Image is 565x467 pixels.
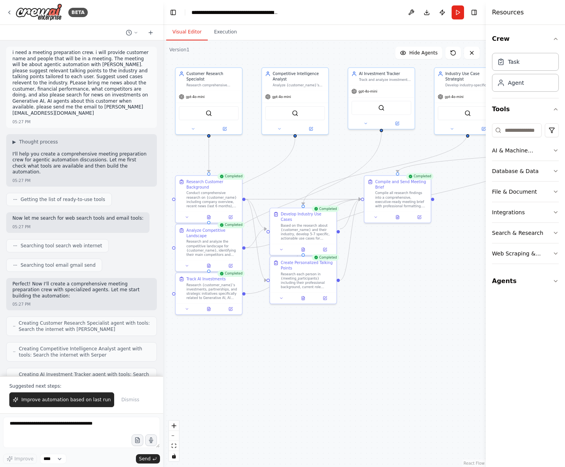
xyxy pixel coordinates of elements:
div: React Flow controls [169,421,179,461]
button: Open in side panel [296,126,326,132]
button: Web Scraping & Browsing [492,243,559,264]
div: AI & Machine Learning [492,147,553,154]
div: CompletedCompile and Send Meeting BriefCompile all research findings into a comprehensive, execut... [364,175,431,223]
g: Edge from ea53df93-c92e-4838-aa42-03a6d3ed4463 to abea96ff-2bd7-4626-9b43-cce7d60d4ebb [245,196,361,296]
div: Web Scraping & Browsing [492,250,553,257]
div: 05:27 PM [12,301,31,307]
button: Open in side panel [316,295,334,302]
button: fit view [169,441,179,451]
button: Open in side panel [468,126,499,132]
img: SerperDevTool [464,110,471,117]
img: SerperDevTool [292,110,299,117]
div: Research comprehensive information about {customer_name}, including company background, recent ne... [186,83,239,87]
button: View output [292,247,315,253]
span: Hide Agents [409,50,438,56]
div: Competitive Intelligence Analyst [273,71,325,82]
div: Customer Research SpecialistResearch comprehensive information about {customer_name}, including c... [175,67,243,135]
button: Open in side panel [410,214,429,220]
div: Analyze Competitive Landscape [186,228,239,239]
div: CompletedTrack AI InvestmentsResearch {customer_name}'s investments, partnerships, and strategic ... [175,273,243,315]
button: View output [197,214,220,220]
div: Create Personalized Talking Points [281,260,333,271]
div: 05:27 PM [12,119,31,125]
g: Edge from 44c61585-bd09-4d25-aea9-76ee873868c8 to 57108512-5051-4087-b0ed-df08e5541743 [245,196,266,231]
div: Research {customer_name}'s investments, partnerships, and strategic initiatives specifically rela... [186,283,239,300]
div: Integrations [492,208,525,216]
button: Database & Data [492,161,559,181]
span: gpt-4o-mini [186,94,205,99]
div: Competitive Intelligence AnalystAnalyze {customer_name}'s competitive landscape, identify key com... [261,67,329,135]
button: Start a new chat [144,28,157,37]
g: Edge from 949b68a7-1e4b-4d71-8557-70656022e163 to 57108512-5051-4087-b0ed-df08e5541743 [245,226,266,250]
div: BETA [68,8,88,17]
div: Tools [492,120,559,270]
div: Compile all research findings into a comprehensive, executive-ready meeting brief with profession... [375,191,428,208]
span: Creating Competitive Intelligence Analyst agent with tools: Search the internet with Serper [19,346,150,358]
p: I'll help you create a comprehensive meeting preparation crew for agentic automation discussions.... [12,151,151,175]
button: Open in side panel [221,306,240,312]
div: Customer Research Specialist [186,71,239,82]
p: Suggested next steps: [9,383,154,389]
div: Research Customer Background [186,179,239,190]
button: Hide right sidebar [469,7,480,18]
div: Search & Research [492,229,543,237]
span: Creating AI Investment Tracker agent with tools: Search the internet with [PERSON_NAME] [19,371,150,384]
div: Version 1 [169,47,189,53]
div: Conduct comprehensive research on {customer_name} including company overview, recent news (last 6... [186,191,239,208]
button: ▶Thought process [12,139,58,145]
span: Send [139,456,151,462]
div: CompletedCreate Personalized Talking PointsResearch each person in {meeting_participants} includi... [269,256,337,304]
div: CompletedResearch Customer BackgroundConduct comprehensive research on {customer_name} including ... [175,175,243,223]
button: Upload files [132,434,143,446]
div: Industry Use Case Strategist [445,71,498,82]
button: Open in side panel [221,262,240,269]
div: AI Investment TrackerTrack and analyze investments, funding, and strategic initiatives related to... [348,67,415,129]
div: 05:27 PM [12,178,31,184]
button: Click to speak your automation idea [145,434,157,446]
div: Task [508,58,520,66]
span: gpt-4o-mini [272,94,291,99]
button: View output [197,306,220,312]
div: CompletedDevelop Industry Use CasesBased on the research about {customer_name} and their industry... [269,208,337,255]
span: Searching tool email gmail send [21,262,96,268]
div: Compile and Send Meeting Brief [375,179,428,190]
button: Improve automation based on last run [9,392,114,407]
span: ▶ [12,139,16,145]
button: Crew [492,28,559,50]
div: Research and analyze the competitive landscape for {customer_name}, identifying their main compet... [186,240,239,257]
button: toggle interactivity [169,451,179,461]
div: Completed [217,270,245,277]
button: Open in side panel [209,126,240,132]
div: Completed [217,222,245,228]
div: Completed [217,173,245,180]
button: Dismiss [117,392,143,407]
button: Open in side panel [316,247,334,253]
div: Track AI Investments [186,276,226,282]
span: gpt-4o-mini [358,89,377,93]
div: 05:27 PM [12,224,31,230]
g: Edge from d812399f-790d-44f4-89d3-3510c9881251 to 949b68a7-1e4b-4d71-8557-70656022e163 [206,138,298,221]
button: View output [197,262,220,269]
g: Edge from be50a250-ac7f-4524-a1c7-a1a1d7dead49 to ea53df93-c92e-4838-aa42-03a6d3ed4463 [206,132,384,269]
button: Integrations [492,202,559,222]
g: Edge from 57108512-5051-4087-b0ed-df08e5541743 to abea96ff-2bd7-4626-9b43-cce7d60d4ebb [340,196,361,231]
button: zoom out [169,431,179,441]
img: Logo [16,3,62,21]
button: Open in side panel [382,120,412,127]
div: Completed [312,206,339,212]
div: Based on the research about {customer_name} and their industry, develop 5-7 specific, actionable ... [281,223,333,240]
div: Research each person in {meeting_participants} including their professional background, current r... [281,272,333,289]
p: Perfect! Now I'll create a comprehensive meeting preparation crew with specialized agents. Let me... [12,281,151,299]
span: Searching tool search web internet [21,243,102,249]
button: Hide Agents [395,47,442,59]
div: Track and analyze investments, funding, and strategic initiatives related to Generative AI and AI... [359,77,412,82]
button: Search & Research [492,223,559,243]
g: Edge from 44c61585-bd09-4d25-aea9-76ee873868c8 to abea96ff-2bd7-4626-9b43-cce7d60d4ebb [245,196,361,202]
g: Edge from e3a2041e-1f6d-4ec9-ada9-f717bd701771 to 44c61585-bd09-4d25-aea9-76ee873868c8 [206,138,212,173]
button: Agents [492,270,559,292]
button: Send [136,454,160,464]
button: Open in side panel [221,214,240,220]
span: gpt-4o-mini [445,94,463,99]
nav: breadcrumb [191,9,279,16]
div: AI Investment Tracker [359,71,412,77]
